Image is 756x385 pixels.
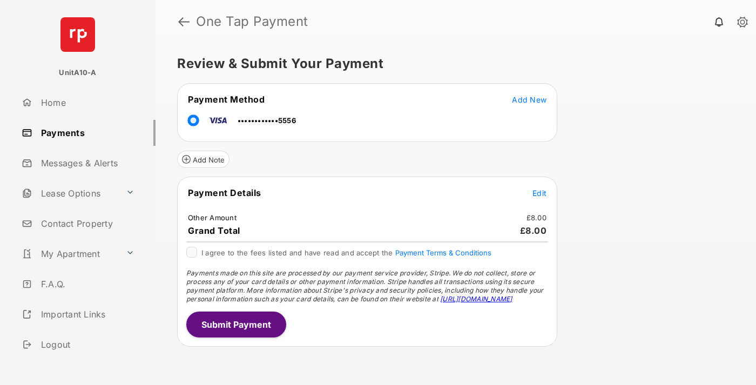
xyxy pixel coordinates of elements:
[59,67,96,78] p: UnitA10-A
[17,211,156,237] a: Contact Property
[17,120,156,146] a: Payments
[17,150,156,176] a: Messages & Alerts
[201,248,491,257] span: I agree to the fees listed and have read and accept the
[17,332,156,357] a: Logout
[177,57,726,70] h5: Review & Submit Your Payment
[188,94,265,105] span: Payment Method
[395,248,491,257] button: I agree to the fees listed and have read and accept the
[60,17,95,52] img: svg+xml;base64,PHN2ZyB4bWxucz0iaHR0cDovL3d3dy53My5vcmcvMjAwMC9zdmciIHdpZHRoPSI2NCIgaGVpZ2h0PSI2NC...
[520,225,547,236] span: £8.00
[17,180,122,206] a: Lease Options
[512,94,546,105] button: Add New
[186,312,286,337] button: Submit Payment
[532,187,546,198] button: Edit
[188,187,261,198] span: Payment Details
[177,151,230,168] button: Add Note
[532,188,546,198] span: Edit
[238,116,296,125] span: ••••••••••••5556
[186,269,544,303] span: Payments made on this site are processed by our payment service provider, Stripe. We do not colle...
[196,15,308,28] strong: One Tap Payment
[188,225,240,236] span: Grand Total
[187,213,237,222] td: Other Amount
[17,90,156,116] a: Home
[17,241,122,267] a: My Apartment
[526,213,547,222] td: £8.00
[512,95,546,104] span: Add New
[17,301,139,327] a: Important Links
[440,295,512,303] a: [URL][DOMAIN_NAME]
[17,271,156,297] a: F.A.Q.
